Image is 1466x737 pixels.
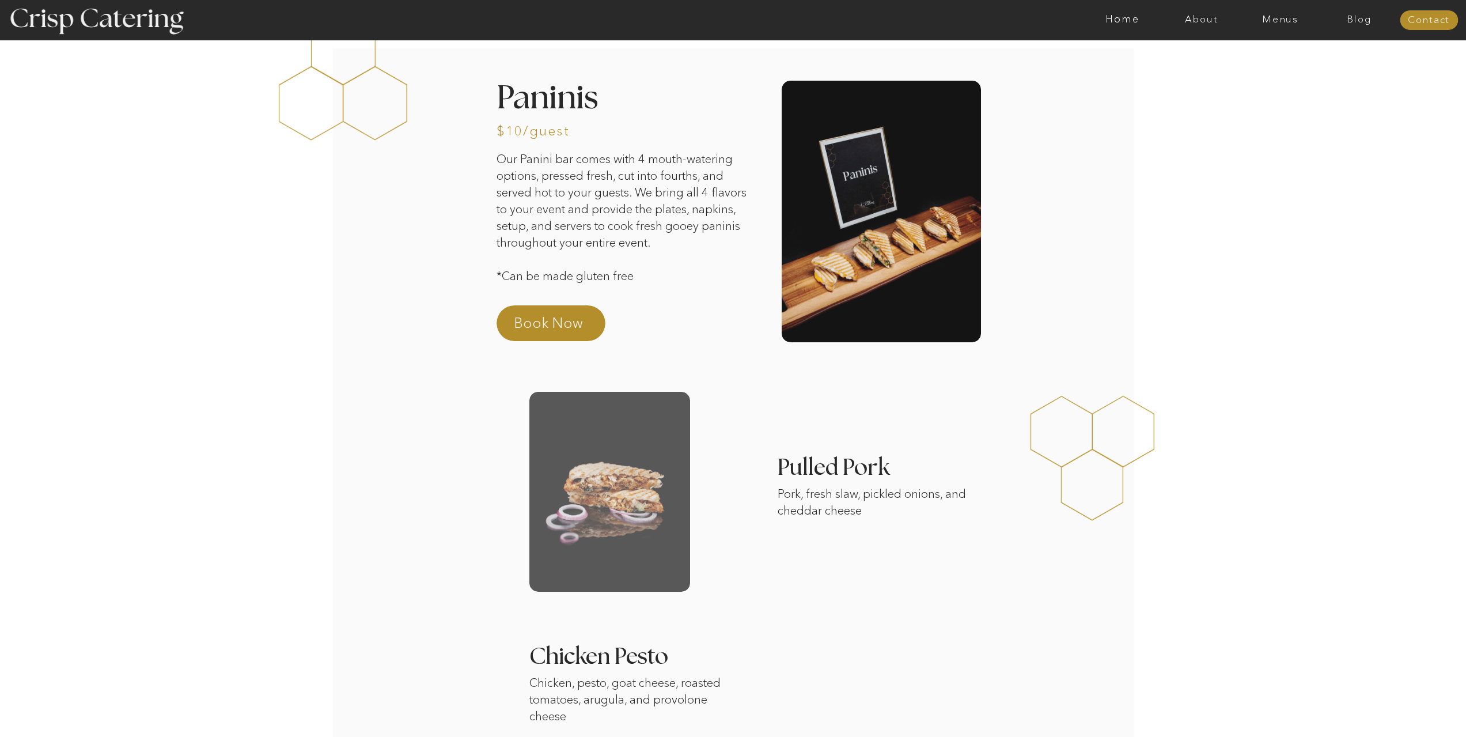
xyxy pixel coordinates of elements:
[514,313,615,341] a: Book Now
[497,151,752,311] p: Our Panini bar comes with 4 mouth-watering options, pressed fresh, cut into fourths, and served h...
[529,647,738,657] h3: Chicken Pesto
[1241,14,1320,26] a: Menus
[1083,14,1162,26] a: Home
[778,458,1145,468] h3: Pulled Pork
[778,486,969,530] p: Pork, fresh slaw, pickled onions, and cheddar cheese
[497,82,718,113] h2: Paninis
[1320,14,1399,26] a: Blog
[529,675,730,724] p: Chicken, pesto, goat cheese, roasted tomatoes, arugula, and provolone cheese
[1162,14,1241,26] a: About
[497,124,562,135] h3: $10/guest
[1400,15,1458,27] a: Contact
